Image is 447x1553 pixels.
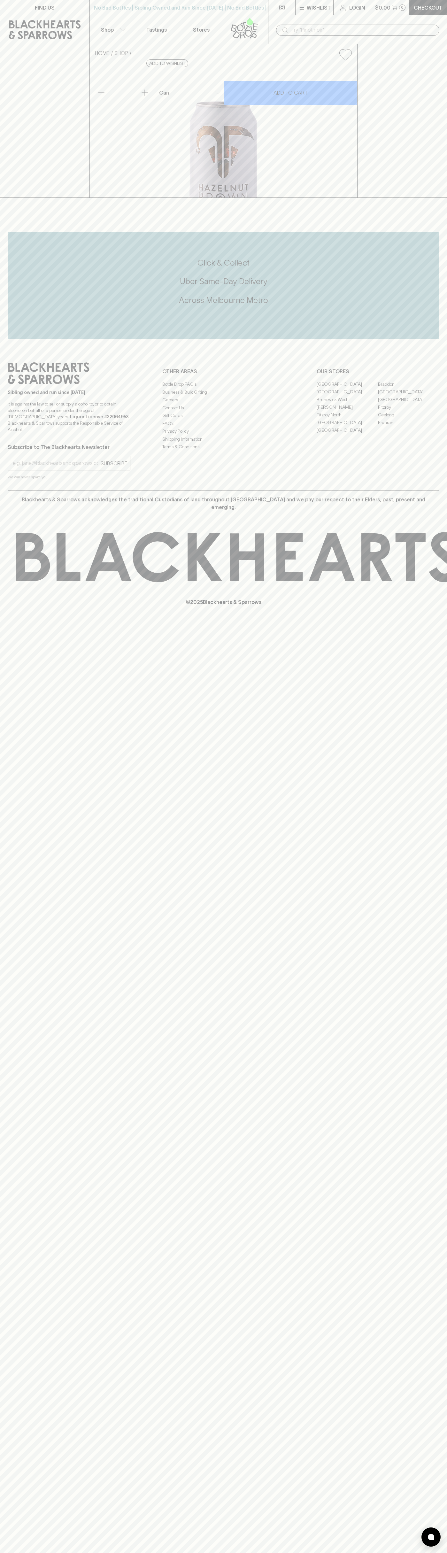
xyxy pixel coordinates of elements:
[378,396,439,403] a: [GEOGRAPHIC_DATA]
[307,4,331,12] p: Wishlist
[162,443,285,451] a: Terms & Conditions
[224,81,357,105] button: ADD TO CART
[414,4,443,12] p: Checkout
[162,420,285,427] a: FAQ's
[162,367,285,375] p: OTHER AREAS
[162,435,285,443] a: Shipping Information
[134,15,179,44] a: Tastings
[317,367,439,375] p: OUR STORES
[349,4,365,12] p: Login
[8,389,130,396] p: Sibling owned and run since [DATE]
[162,388,285,396] a: Business & Bulk Gifting
[8,276,439,287] h5: Uber Same-Day Delivery
[317,396,378,403] a: Brunswick West
[337,47,354,63] button: Add to wishlist
[378,411,439,419] a: Geelong
[159,89,169,97] p: Can
[8,401,130,433] p: It is against the law to sell or supply alcohol to, or to obtain alcohol on behalf of a person un...
[317,403,378,411] a: [PERSON_NAME]
[98,456,130,470] button: SUBSCRIBE
[13,458,98,468] input: e.g. jane@blackheartsandsparrows.com.au
[8,258,439,268] h5: Click & Collect
[274,89,308,97] p: ADD TO CART
[291,25,434,35] input: Try "Pinot noir"
[101,26,114,34] p: Shop
[8,232,439,339] div: Call to action block
[90,15,135,44] button: Shop
[317,426,378,434] a: [GEOGRAPHIC_DATA]
[162,396,285,404] a: Careers
[317,380,378,388] a: [GEOGRAPHIC_DATA]
[101,460,127,467] p: SUBSCRIBE
[378,419,439,426] a: Prahran
[375,4,390,12] p: $0.00
[70,414,129,419] strong: Liquor License #32064953
[35,4,55,12] p: FIND US
[157,86,223,99] div: Can
[8,474,130,480] p: We will never spam you
[162,381,285,388] a: Bottle Drop FAQ's
[317,419,378,426] a: [GEOGRAPHIC_DATA]
[193,26,210,34] p: Stores
[428,1534,434,1540] img: bubble-icon
[90,66,357,197] img: 70663.png
[317,388,378,396] a: [GEOGRAPHIC_DATA]
[8,295,439,305] h5: Across Melbourne Metro
[162,412,285,420] a: Gift Cards
[162,404,285,412] a: Contact Us
[162,428,285,435] a: Privacy Policy
[8,443,130,451] p: Subscribe to The Blackhearts Newsletter
[146,59,188,67] button: Add to wishlist
[12,496,435,511] p: Blackhearts & Sparrows acknowledges the traditional Custodians of land throughout [GEOGRAPHIC_DAT...
[317,411,378,419] a: Fitzroy North
[378,388,439,396] a: [GEOGRAPHIC_DATA]
[401,6,404,9] p: 0
[179,15,224,44] a: Stores
[146,26,167,34] p: Tastings
[378,403,439,411] a: Fitzroy
[114,50,128,56] a: SHOP
[378,380,439,388] a: Braddon
[95,50,110,56] a: HOME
